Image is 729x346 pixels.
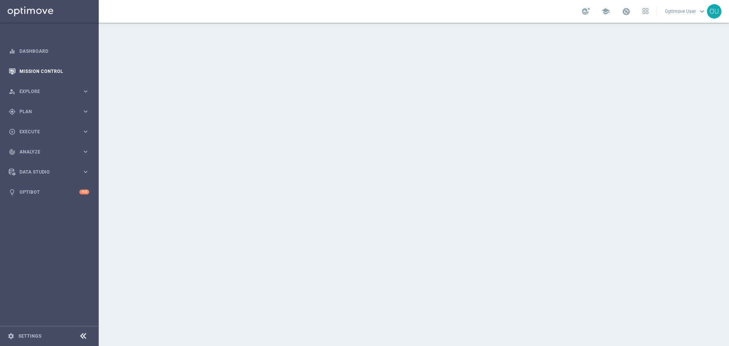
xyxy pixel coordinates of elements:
span: Plan [19,109,82,114]
div: Analyze [9,149,82,155]
i: gps_fixed [9,108,16,115]
div: +10 [79,190,89,194]
span: Explore [19,89,82,94]
i: track_changes [9,149,16,155]
div: OU [707,4,721,19]
a: Optibot [19,182,79,202]
a: Optimove Userkeyboard_arrow_down [664,6,707,17]
div: Plan [9,108,82,115]
div: Data Studio [9,169,82,175]
i: keyboard_arrow_right [82,168,89,175]
i: play_circle_outline [9,128,16,135]
a: Dashboard [19,41,89,61]
button: lightbulb Optibot +10 [8,189,90,195]
button: Mission Control [8,68,90,74]
i: person_search [9,88,16,95]
button: play_circle_outline Execute keyboard_arrow_right [8,129,90,135]
span: Execute [19,130,82,134]
button: equalizer Dashboard [8,48,90,54]
span: Analyze [19,150,82,154]
i: equalizer [9,48,16,55]
button: track_changes Analyze keyboard_arrow_right [8,149,90,155]
span: Data Studio [19,170,82,174]
span: keyboard_arrow_down [698,7,706,16]
div: Dashboard [9,41,89,61]
div: Execute [9,128,82,135]
i: keyboard_arrow_right [82,108,89,115]
i: keyboard_arrow_right [82,88,89,95]
i: lightbulb [9,189,16,196]
a: Mission Control [19,61,89,81]
i: keyboard_arrow_right [82,128,89,135]
div: Explore [9,88,82,95]
div: Mission Control [9,61,89,81]
button: person_search Explore keyboard_arrow_right [8,88,90,95]
div: Optibot [9,182,89,202]
a: Settings [18,334,41,338]
i: keyboard_arrow_right [82,148,89,155]
button: Data Studio keyboard_arrow_right [8,169,90,175]
span: school [601,7,610,16]
button: gps_fixed Plan keyboard_arrow_right [8,109,90,115]
i: settings [8,333,14,340]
